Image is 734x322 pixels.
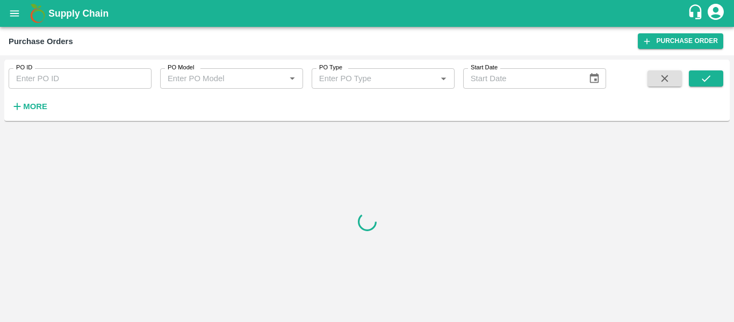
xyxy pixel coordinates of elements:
[285,71,299,85] button: Open
[584,68,605,89] button: Choose date
[23,102,47,111] strong: More
[48,8,109,19] b: Supply Chain
[9,97,50,116] button: More
[436,71,450,85] button: Open
[463,68,580,89] input: Start Date
[471,63,498,72] label: Start Date
[319,63,342,72] label: PO Type
[9,68,152,89] input: Enter PO ID
[27,3,48,24] img: logo
[638,33,723,49] a: Purchase Order
[687,4,706,23] div: customer-support
[315,71,434,85] input: Enter PO Type
[706,2,725,25] div: account of current user
[168,63,195,72] label: PO Model
[9,34,73,48] div: Purchase Orders
[2,1,27,26] button: open drawer
[163,71,282,85] input: Enter PO Model
[16,63,32,72] label: PO ID
[48,6,687,21] a: Supply Chain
